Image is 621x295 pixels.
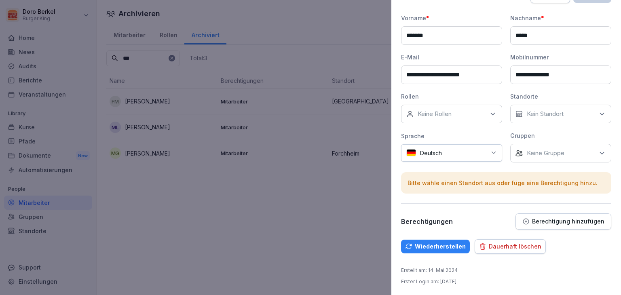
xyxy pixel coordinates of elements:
button: Berechtigung hinzufügen [515,213,611,230]
div: Standorte [510,92,611,101]
button: Dauerhaft löschen [475,239,546,254]
p: Erstellt am : 14. Mai 2024 [401,267,458,274]
div: E-Mail [401,53,502,61]
p: Keine Rollen [418,110,452,118]
div: Gruppen [510,131,611,140]
p: Keine Gruppe [527,149,564,157]
div: Mobilnummer [510,53,611,61]
div: Nachname [510,14,611,22]
div: Sprache [401,132,502,140]
div: Rollen [401,92,502,101]
div: Dauerhaft löschen [479,242,541,251]
button: Wiederherstellen [401,240,470,253]
div: Deutsch [401,144,502,162]
img: de.svg [406,149,416,157]
p: Kein Standort [527,110,564,118]
div: Vorname [401,14,502,22]
p: Bitte wähle einen Standort aus oder füge eine Berechtigung hinzu. [408,179,605,187]
div: Wiederherstellen [405,242,466,251]
p: Berechtigung hinzufügen [532,218,604,225]
p: Erster Login am : [DATE] [401,278,456,285]
p: Berechtigungen [401,217,453,225]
